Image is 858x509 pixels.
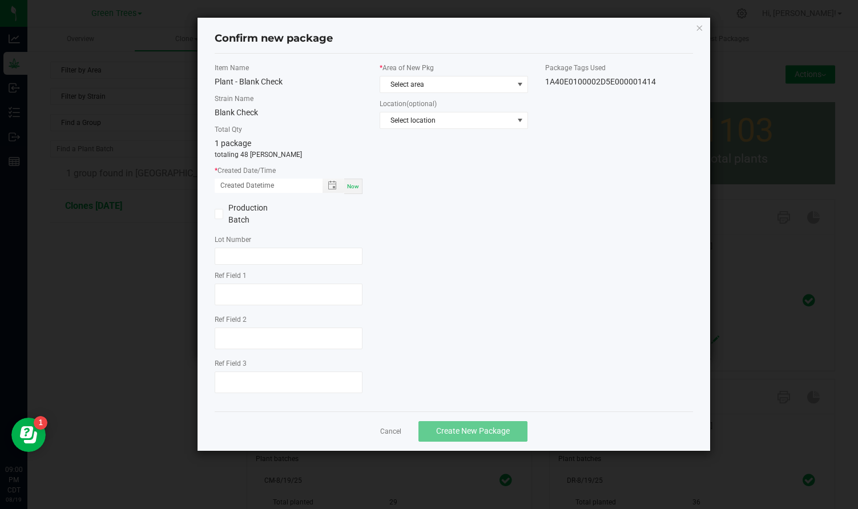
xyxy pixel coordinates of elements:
span: Select location [380,112,513,128]
div: 1A40E0100002D5E000001414 [545,76,693,88]
label: Item Name [215,63,362,73]
label: Area of New Pkg [380,63,527,73]
label: Ref Field 1 [215,270,362,281]
span: Now [347,183,359,189]
span: 1 package [215,139,251,148]
span: Toggle popup [323,179,345,193]
label: Created Date/Time [215,165,362,176]
label: Ref Field 2 [215,314,362,325]
iframe: Resource center [11,418,46,452]
span: Create New Package [436,426,510,435]
input: Created Datetime [215,179,310,193]
label: Ref Field 3 [215,358,362,369]
span: NO DATA FOUND [380,112,527,129]
label: Package Tags Used [545,63,693,73]
label: Strain Name [215,94,362,104]
label: Total Qty [215,124,362,135]
div: Plant - Blank Check [215,76,362,88]
a: Cancel [380,427,401,437]
div: Blank Check [215,107,362,119]
button: Create New Package [418,421,527,442]
h4: Confirm new package [215,31,693,46]
iframe: Resource center unread badge [34,416,47,430]
span: (optional) [406,100,437,108]
label: Production Batch [215,202,280,226]
label: Location [380,99,527,109]
label: Lot Number [215,235,362,245]
p: totaling 48 [PERSON_NAME] [215,150,362,160]
span: Select area [380,76,513,92]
